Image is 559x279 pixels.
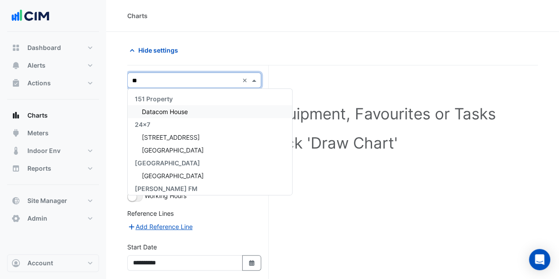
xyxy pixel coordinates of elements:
[27,61,46,70] span: Alerts
[11,79,20,88] app-icon: Actions
[27,146,61,155] span: Indoor Env
[127,209,174,218] label: Reference Lines
[127,42,184,58] button: Hide settings
[135,185,198,192] span: [PERSON_NAME] FM
[135,95,173,103] span: 151 Property
[142,134,200,141] span: [STREET_ADDRESS]
[11,111,20,120] app-icon: Charts
[242,76,250,85] span: Clear
[248,259,256,267] fa-icon: Select Date
[529,249,550,270] div: Open Intercom Messenger
[127,222,193,232] button: Add Reference Line
[7,39,99,57] button: Dashboard
[7,107,99,124] button: Charts
[7,192,99,210] button: Site Manager
[128,89,292,195] div: Options List
[127,11,148,20] div: Charts
[11,129,20,138] app-icon: Meters
[142,172,204,180] span: [GEOGRAPHIC_DATA]
[27,214,47,223] span: Admin
[11,61,20,70] app-icon: Alerts
[11,146,20,155] app-icon: Indoor Env
[11,164,20,173] app-icon: Reports
[27,196,67,205] span: Site Manager
[27,43,61,52] span: Dashboard
[11,196,20,205] app-icon: Site Manager
[7,142,99,160] button: Indoor Env
[11,7,50,25] img: Company Logo
[127,242,157,252] label: Start Date
[27,111,48,120] span: Charts
[147,104,518,123] h1: Select a Site, Equipment, Favourites or Tasks
[7,74,99,92] button: Actions
[7,57,99,74] button: Alerts
[142,108,188,115] span: Datacom House
[147,134,518,152] h1: Click 'Draw Chart'
[7,254,99,272] button: Account
[7,210,99,227] button: Admin
[142,146,204,154] span: [GEOGRAPHIC_DATA]
[27,129,49,138] span: Meters
[138,46,178,55] span: Hide settings
[11,214,20,223] app-icon: Admin
[11,43,20,52] app-icon: Dashboard
[27,164,51,173] span: Reports
[27,79,51,88] span: Actions
[7,160,99,177] button: Reports
[7,124,99,142] button: Meters
[145,192,186,199] span: Working Hours
[135,121,150,128] span: 24x7
[27,259,53,268] span: Account
[135,159,200,167] span: [GEOGRAPHIC_DATA]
